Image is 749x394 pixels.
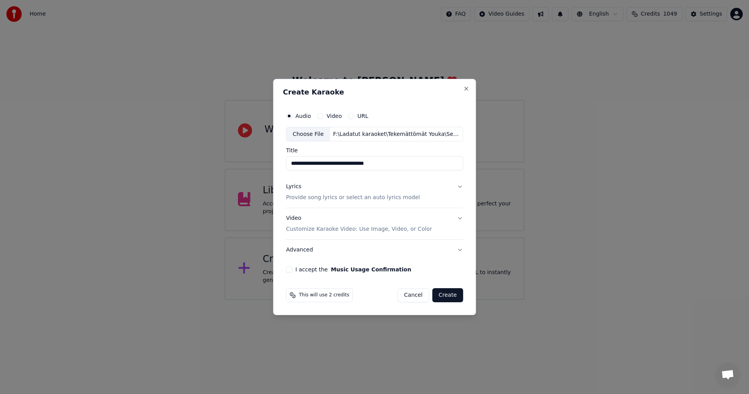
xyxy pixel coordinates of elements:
[331,267,411,272] button: I accept the
[286,209,463,240] button: VideoCustomize Karaoke Video: Use Image, Video, or Color
[286,183,301,191] div: Lyrics
[286,215,432,234] div: Video
[327,113,342,119] label: Video
[286,127,330,141] div: Choose File
[432,288,463,302] button: Create
[286,225,432,233] p: Customize Karaoke Video: Use Image, Video, or Color
[286,177,463,208] button: LyricsProvide song lyrics or select an auto lyrics model
[283,89,466,96] h2: Create Karaoke
[398,288,429,302] button: Cancel
[286,148,463,153] label: Title
[286,240,463,260] button: Advanced
[286,194,420,202] p: Provide song lyrics or select an auto lyrics model
[357,113,368,119] label: URL
[295,113,311,119] label: Audio
[299,292,349,298] span: This will use 2 credits
[295,267,411,272] label: I accept the
[330,130,463,138] div: F:\Ladatut karaoket\Tekemättömät Youka\Sekalaista\Kuinka rakkaus alkoi [PERSON_NAME].m4a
